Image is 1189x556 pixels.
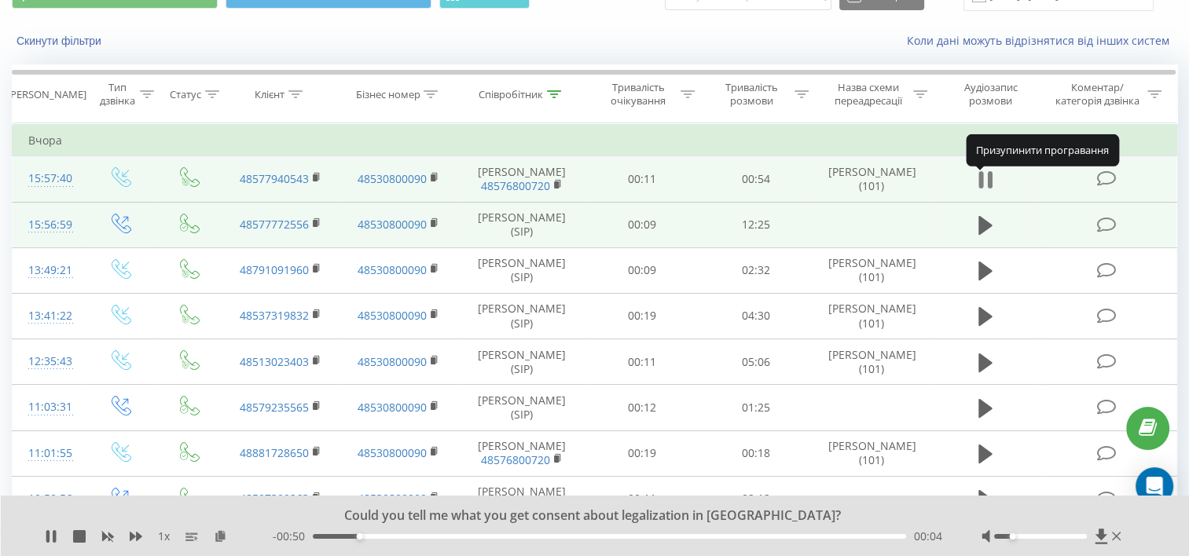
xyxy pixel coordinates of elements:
td: 02:12 [699,476,813,521]
td: 00:19 [585,430,699,476]
span: - 00:50 [273,529,313,544]
div: Клієнт [255,88,284,101]
a: 48579235565 [240,400,309,415]
td: 04:30 [699,293,813,338]
a: 48881728650 [240,445,309,460]
td: [PERSON_NAME] (101) [813,156,930,202]
div: 11:03:31 [28,392,69,422]
div: Аудіозапис розмови [945,81,1037,108]
td: 00:11 [585,339,699,385]
td: 12:25 [699,202,813,247]
td: [PERSON_NAME] (SIP) [458,385,585,430]
td: 02:32 [699,247,813,293]
a: 48537319832 [240,308,309,323]
div: Accessibility label [357,533,363,540]
div: Призупинити програвання [966,134,1119,166]
a: 48530800090 [358,400,427,415]
td: [PERSON_NAME] [458,156,585,202]
div: Could you tell me what you get consent about legalization in [GEOGRAPHIC_DATA]? [152,507,1016,525]
td: 00:09 [585,202,699,247]
div: Accessibility label [1009,533,1015,540]
a: 48576800720 [481,452,550,467]
td: [PERSON_NAME] [458,430,585,476]
span: 00:04 [914,529,942,544]
a: 48530800090 [358,354,427,369]
td: [PERSON_NAME] (SIP) [458,247,585,293]
td: [PERSON_NAME] (101) [813,339,930,385]
a: 48577772556 [240,217,309,232]
td: [PERSON_NAME] (SIP) [458,339,585,385]
div: 11:01:55 [28,438,69,469]
div: Співробітник [479,88,543,101]
td: 05:06 [699,339,813,385]
div: Назва схеми переадресації [827,81,909,108]
a: 48530800090 [358,171,427,186]
a: 48513023403 [240,354,309,369]
td: [PERSON_NAME] (SIP) [458,202,585,247]
a: 48577940543 [240,171,309,186]
td: [PERSON_NAME] (101) [813,247,930,293]
td: Вчора [13,125,1177,156]
div: Тривалість очікування [600,81,677,108]
a: 48530800090 [358,262,427,277]
div: Тип дзвінка [99,81,136,108]
td: 00:11 [585,156,699,202]
div: 15:57:40 [28,163,69,194]
td: 00:54 [699,156,813,202]
div: Коментар/категорія дзвінка [1051,81,1143,108]
a: 48576800720 [481,178,550,193]
div: 10:59:56 [28,484,69,514]
td: 00:09 [585,247,699,293]
td: 00:11 [585,476,699,521]
td: [PERSON_NAME] (SIP) [458,293,585,338]
button: Скинути фільтри [12,34,109,48]
div: Бізнес номер [355,88,420,101]
div: 13:41:22 [28,301,69,331]
div: 12:35:43 [28,346,69,377]
td: [PERSON_NAME] (101) [813,293,930,338]
a: 48530800090 [358,445,427,460]
a: 48530800090 [358,217,427,232]
td: [PERSON_NAME] (101) [813,430,930,476]
div: Open Intercom Messenger [1136,467,1173,505]
a: Коли дані можуть відрізнятися вiд інших систем [907,33,1177,48]
a: 48530800090 [358,491,427,506]
div: [PERSON_NAME] [7,88,86,101]
div: Тривалість розмови [713,81,791,108]
td: 00:18 [699,430,813,476]
td: 01:25 [699,385,813,430]
td: 00:12 [585,385,699,430]
a: 48507399263 [240,491,309,506]
div: Статус [170,88,201,101]
a: 48530800090 [358,308,427,323]
a: 48791091960 [240,262,309,277]
span: 1 x [158,529,170,544]
div: 13:49:21 [28,255,69,286]
div: 15:56:59 [28,210,69,240]
td: [PERSON_NAME] (SIP) [458,476,585,521]
td: 00:19 [585,293,699,338]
